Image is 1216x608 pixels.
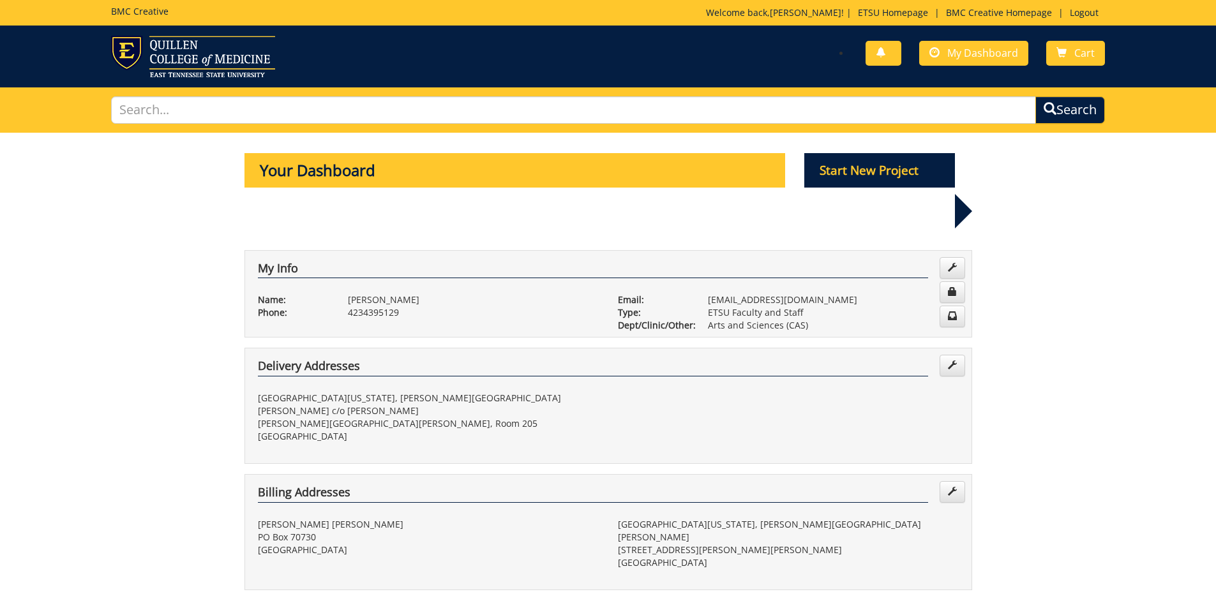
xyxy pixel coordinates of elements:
a: Cart [1046,41,1105,66]
h4: My Info [258,262,928,279]
h4: Billing Addresses [258,486,928,503]
img: ETSU logo [111,36,275,77]
a: [PERSON_NAME] [770,6,841,19]
p: Email: [618,293,689,306]
a: Logout [1063,6,1105,19]
a: ETSU Homepage [852,6,935,19]
a: Edit Addresses [940,481,965,503]
p: ETSU Faculty and Staff [708,306,959,319]
input: Search... [111,96,1037,124]
a: Change Password [940,281,965,303]
p: [GEOGRAPHIC_DATA] [258,544,599,556]
p: [GEOGRAPHIC_DATA][US_STATE], [PERSON_NAME][GEOGRAPHIC_DATA][PERSON_NAME] [618,518,959,544]
p: Phone: [258,306,329,319]
p: Arts and Sciences (CAS) [708,319,959,332]
p: Welcome back, ! | | | [706,6,1105,19]
p: [EMAIL_ADDRESS][DOMAIN_NAME] [708,293,959,306]
button: Search [1035,96,1105,124]
a: My Dashboard [919,41,1028,66]
h5: BMC Creative [111,6,169,16]
p: [STREET_ADDRESS][PERSON_NAME][PERSON_NAME] [618,544,959,556]
p: Start New Project [804,153,955,188]
p: [PERSON_NAME][GEOGRAPHIC_DATA][PERSON_NAME], Room 205 [258,417,599,430]
p: [GEOGRAPHIC_DATA][US_STATE], [PERSON_NAME][GEOGRAPHIC_DATA][PERSON_NAME] c/o [PERSON_NAME] [258,392,599,417]
p: Dept/Clinic/Other: [618,319,689,332]
a: Edit Addresses [940,355,965,376]
span: Cart [1074,46,1095,60]
a: Change Communication Preferences [940,306,965,327]
p: [GEOGRAPHIC_DATA] [258,430,599,443]
a: BMC Creative Homepage [940,6,1058,19]
a: Start New Project [804,165,955,177]
p: [PERSON_NAME] [PERSON_NAME] [258,518,599,531]
p: Type: [618,306,689,319]
p: PO Box 70730 [258,531,599,544]
p: [GEOGRAPHIC_DATA] [618,556,959,569]
a: Edit Info [940,257,965,279]
p: Your Dashboard [244,153,786,188]
h4: Delivery Addresses [258,360,928,376]
p: 4234395129 [348,306,599,319]
p: [PERSON_NAME] [348,293,599,306]
span: My Dashboard [947,46,1018,60]
p: Name: [258,293,329,306]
